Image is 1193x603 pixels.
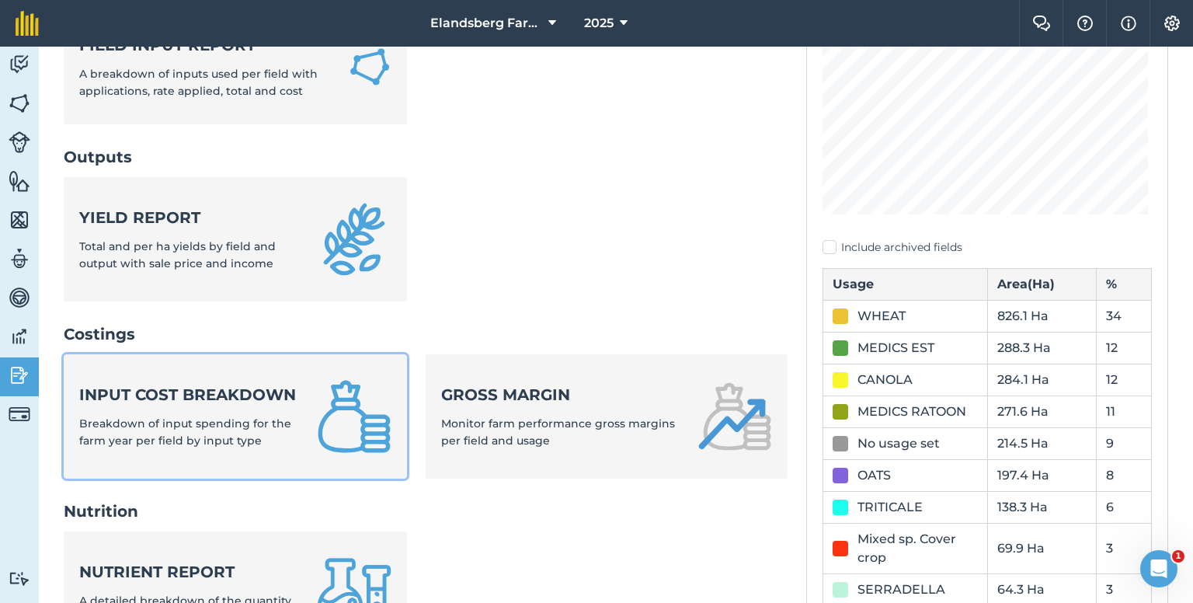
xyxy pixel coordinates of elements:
img: Yield report [317,202,391,277]
div: CANOLA [857,371,913,389]
div: TRITICALE [857,498,923,517]
img: Gross margin [697,379,772,454]
img: svg+xml;base64,PD94bWwgdmVyc2lvbj0iMS4wIiBlbmNvZGluZz0idXRmLTgiPz4KPCEtLSBHZW5lcmF0b3I6IEFkb2JlIE... [9,364,30,387]
td: 284.1 Ha [987,364,1097,396]
th: Usage [823,268,988,300]
td: 12 [1097,364,1152,396]
td: 12 [1097,332,1152,364]
td: 69.9 Ha [987,523,1097,573]
img: fieldmargin Logo [16,11,39,36]
a: Yield reportTotal and per ha yields by field and output with sale price and income [64,177,407,301]
h2: Outputs [64,146,788,168]
img: A cog icon [1163,16,1181,31]
span: Elandsberg Farms [430,14,542,33]
strong: Nutrient report [79,561,298,583]
strong: Yield report [79,207,298,228]
img: svg+xml;base64,PD94bWwgdmVyc2lvbj0iMS4wIiBlbmNvZGluZz0idXRmLTgiPz4KPCEtLSBHZW5lcmF0b3I6IEFkb2JlIE... [9,286,30,309]
h2: Costings [64,323,788,345]
span: A breakdown of inputs used per field with applications, rate applied, total and cost [79,67,318,98]
div: No usage set [857,434,940,453]
img: svg+xml;base64,PD94bWwgdmVyc2lvbj0iMS4wIiBlbmNvZGluZz0idXRmLTgiPz4KPCEtLSBHZW5lcmF0b3I6IEFkb2JlIE... [9,325,30,348]
strong: Gross margin [441,384,679,406]
td: 197.4 Ha [987,459,1097,491]
iframe: Intercom live chat [1140,550,1177,587]
td: 11 [1097,396,1152,427]
td: 9 [1097,427,1152,459]
div: MEDICS EST [857,339,934,357]
th: Area ( Ha ) [987,268,1097,300]
a: Field Input ReportA breakdown of inputs used per field with applications, rate applied, total and... [64,9,407,125]
img: Input cost breakdown [317,379,391,454]
span: 1 [1172,550,1184,563]
span: 2025 [584,14,614,33]
td: 826.1 Ha [987,300,1097,332]
div: MEDICS RATOON [857,403,966,421]
span: Total and per ha yields by field and output with sale price and income [79,239,276,270]
span: Breakdown of input spending for the farm year per field by input type [79,417,291,448]
img: svg+xml;base64,PD94bWwgdmVyc2lvbj0iMS4wIiBlbmNvZGluZz0idXRmLTgiPz4KPCEtLSBHZW5lcmF0b3I6IEFkb2JlIE... [9,247,30,270]
img: svg+xml;base64,PHN2ZyB4bWxucz0iaHR0cDovL3d3dy53My5vcmcvMjAwMC9zdmciIHdpZHRoPSI1NiIgaGVpZ2h0PSI2MC... [9,169,30,193]
img: svg+xml;base64,PD94bWwgdmVyc2lvbj0iMS4wIiBlbmNvZGluZz0idXRmLTgiPz4KPCEtLSBHZW5lcmF0b3I6IEFkb2JlIE... [9,571,30,586]
h2: Nutrition [64,500,788,522]
label: Include archived fields [823,239,1152,256]
div: WHEAT [857,307,906,326]
td: 138.3 Ha [987,491,1097,523]
img: svg+xml;base64,PHN2ZyB4bWxucz0iaHR0cDovL3d3dy53My5vcmcvMjAwMC9zdmciIHdpZHRoPSIxNyIgaGVpZ2h0PSIxNy... [1121,14,1136,33]
img: Two speech bubbles overlapping with the left bubble in the forefront [1032,16,1051,31]
td: 288.3 Ha [987,332,1097,364]
img: svg+xml;base64,PD94bWwgdmVyc2lvbj0iMS4wIiBlbmNvZGluZz0idXRmLTgiPz4KPCEtLSBHZW5lcmF0b3I6IEFkb2JlIE... [9,131,30,153]
th: % [1097,268,1152,300]
strong: Input cost breakdown [79,384,298,406]
div: Mixed sp. Cover crop [857,530,978,567]
a: Input cost breakdownBreakdown of input spending for the farm year per field by input type [64,354,407,479]
a: Gross marginMonitor farm performance gross margins per field and usage [426,354,788,479]
td: 34 [1097,300,1152,332]
img: A question mark icon [1076,16,1094,31]
td: 8 [1097,459,1152,491]
span: Monitor farm performance gross margins per field and usage [441,417,675,448]
div: OATS [857,466,891,485]
img: svg+xml;base64,PHN2ZyB4bWxucz0iaHR0cDovL3d3dy53My5vcmcvMjAwMC9zdmciIHdpZHRoPSI1NiIgaGVpZ2h0PSI2MC... [9,92,30,115]
td: 214.5 Ha [987,427,1097,459]
img: svg+xml;base64,PD94bWwgdmVyc2lvbj0iMS4wIiBlbmNvZGluZz0idXRmLTgiPz4KPCEtLSBHZW5lcmF0b3I6IEFkb2JlIE... [9,403,30,425]
img: Field Input Report [348,44,391,90]
div: SERRADELLA [857,580,945,599]
img: svg+xml;base64,PD94bWwgdmVyc2lvbj0iMS4wIiBlbmNvZGluZz0idXRmLTgiPz4KPCEtLSBHZW5lcmF0b3I6IEFkb2JlIE... [9,53,30,76]
td: 271.6 Ha [987,396,1097,427]
td: 6 [1097,491,1152,523]
img: svg+xml;base64,PHN2ZyB4bWxucz0iaHR0cDovL3d3dy53My5vcmcvMjAwMC9zdmciIHdpZHRoPSI1NiIgaGVpZ2h0PSI2MC... [9,208,30,232]
td: 3 [1097,523,1152,573]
